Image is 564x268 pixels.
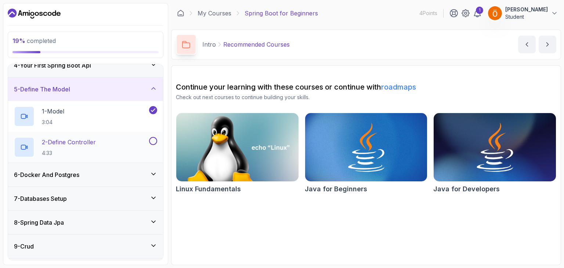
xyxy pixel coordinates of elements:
[14,85,70,94] h3: 5 - Define The Model
[8,211,163,234] button: 8-Spring Data Jpa
[419,10,437,17] p: 4 Points
[223,40,290,49] p: Recommended Courses
[14,61,91,70] h3: 4 - Your First Spring Boot Api
[518,36,536,53] button: previous content
[176,113,299,194] a: Linux Fundamentals cardLinux Fundamentals
[14,194,67,203] h3: 7 - Databases Setup
[14,106,157,127] button: 1-Model3:04
[433,184,500,194] h2: Java for Developers
[473,9,482,18] a: 1
[305,113,428,194] a: Java for Beginners cardJava for Beginners
[539,36,556,53] button: next content
[8,187,163,210] button: 7-Databases Setup
[245,9,318,18] p: Spring Boot for Beginners
[42,107,64,116] p: 1 - Model
[476,7,483,14] div: 1
[42,119,64,126] p: 3:04
[42,138,96,146] p: 2 - Define Controller
[505,6,548,13] p: [PERSON_NAME]
[433,113,556,194] a: Java for Developers cardJava for Developers
[42,149,96,157] p: 4:33
[176,82,556,92] h2: Continue your learning with these courses or continue with
[488,6,502,20] img: user profile image
[12,37,56,44] span: completed
[8,54,163,77] button: 4-Your First Spring Boot Api
[8,163,163,186] button: 6-Docker And Postgres
[12,37,25,44] span: 19 %
[14,242,34,251] h3: 9 - Crud
[305,184,367,194] h2: Java for Beginners
[381,83,416,91] a: roadmaps
[198,9,231,18] a: My Courses
[8,235,163,258] button: 9-Crud
[8,8,61,19] a: Dashboard
[8,77,163,101] button: 5-Define The Model
[434,113,556,181] img: Java for Developers card
[176,94,556,101] p: Check out next courses to continue building your skills.
[14,218,64,227] h3: 8 - Spring Data Jpa
[176,184,241,194] h2: Linux Fundamentals
[202,40,216,49] p: Intro
[176,113,299,181] img: Linux Fundamentals card
[14,170,79,179] h3: 6 - Docker And Postgres
[505,13,548,21] p: Student
[14,137,157,157] button: 2-Define Controller4:33
[305,113,427,181] img: Java for Beginners card
[177,10,184,17] a: Dashboard
[488,6,558,21] button: user profile image[PERSON_NAME]Student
